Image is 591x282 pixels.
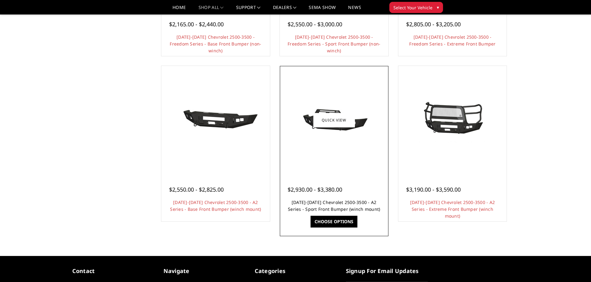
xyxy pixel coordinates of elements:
[255,267,337,275] h5: Categories
[281,67,387,173] a: 2024-2025 Chevrolet 2500-3500 - A2 Series - Sport Front Bumper (winch mount)
[288,20,342,28] span: $2,550.00 - $3,000.00
[313,113,355,128] a: Quick view
[72,267,154,275] h5: contact
[236,5,261,14] a: Support
[170,199,261,212] a: [DATE]-[DATE] Chevrolet 2500-3500 - A2 Series - Base Front Bumper (winch mount)
[393,4,432,11] span: Select Your Vehicle
[288,199,380,212] a: [DATE]-[DATE] Chevrolet 2500-3500 - A2 Series - Sport Front Bumper (winch mount)
[163,267,245,275] h5: Navigate
[346,267,428,275] h5: signup for email updates
[166,97,265,143] img: 2024-2025 Chevrolet 2500-3500 - A2 Series - Base Front Bumper (winch mount)
[309,5,336,14] a: SEMA Show
[288,34,380,54] a: [DATE]-[DATE] Chevrolet 2500-3500 - Freedom Series - Sport Front Bumper (non-winch)
[288,186,342,193] span: $2,930.00 - $3,380.00
[406,186,461,193] span: $3,190.00 - $3,590.00
[273,5,297,14] a: Dealers
[172,5,186,14] a: Home
[199,5,224,14] a: shop all
[400,67,505,173] a: 2024-2025 Chevrolet 2500-3500 - A2 Series - Extreme Front Bumper (winch mount)
[389,2,443,13] button: Select Your Vehicle
[169,186,224,193] span: $2,550.00 - $2,825.00
[409,34,495,47] a: [DATE]-[DATE] Chevrolet 2500-3500 - Freedom Series - Extreme Front Bumper
[437,4,439,11] span: ▾
[348,5,361,14] a: News
[169,20,224,28] span: $2,165.00 - $2,440.00
[403,97,502,143] img: 2024-2025 Chevrolet 2500-3500 - A2 Series - Extreme Front Bumper (winch mount)
[163,67,268,173] a: 2024-2025 Chevrolet 2500-3500 - A2 Series - Base Front Bumper (winch mount)
[284,97,384,143] img: 2024-2025 Chevrolet 2500-3500 - A2 Series - Sport Front Bumper (winch mount)
[560,252,591,282] iframe: Chat Widget
[410,199,495,219] a: [DATE]-[DATE] Chevrolet 2500-3500 - A2 Series - Extreme Front Bumper (winch mount)
[406,20,461,28] span: $2,805.00 - $3,205.00
[170,34,261,54] a: [DATE]-[DATE] Chevrolet 2500-3500 - Freedom Series - Base Front Bumper (non-winch)
[311,216,357,228] a: Choose Options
